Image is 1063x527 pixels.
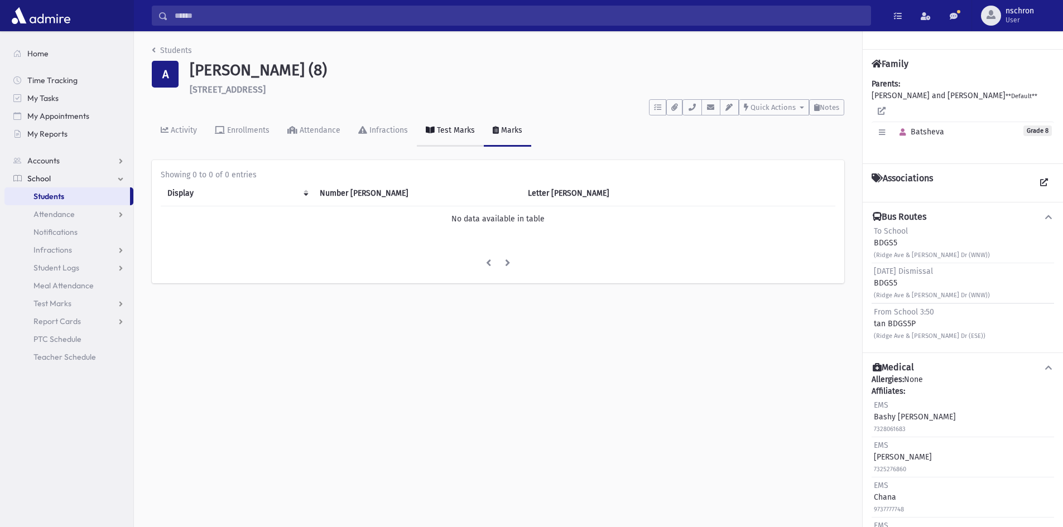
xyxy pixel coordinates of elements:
[873,211,926,223] h4: Bus Routes
[4,152,133,170] a: Accounts
[349,115,417,147] a: Infractions
[874,252,990,259] small: (Ridge Ave & [PERSON_NAME] Dr (WNW))
[484,115,531,147] a: Marks
[874,332,985,340] small: (Ridge Ave & [PERSON_NAME] Dr (ESE))
[874,480,904,515] div: Chana
[27,75,78,85] span: Time Tracking
[739,99,809,115] button: Quick Actions
[152,46,192,55] a: Students
[417,115,484,147] a: Test Marks
[152,115,206,147] a: Activity
[1006,7,1034,16] span: nschron
[27,49,49,59] span: Home
[4,259,133,277] a: Student Logs
[874,226,908,236] span: To School
[161,169,835,181] div: Showing 0 to 0 of 0 entries
[4,223,133,241] a: Notifications
[4,330,133,348] a: PTC Schedule
[4,294,133,312] a: Test Marks
[33,263,79,273] span: Student Logs
[190,84,844,95] h6: [STREET_ADDRESS]
[874,400,888,410] span: EMS
[313,181,521,206] th: Number Mark
[4,348,133,366] a: Teacher Schedule
[33,298,71,308] span: Test Marks
[27,111,89,121] span: My Appointments
[4,170,133,187] a: School
[499,125,522,135] div: Marks
[751,103,796,112] span: Quick Actions
[872,79,900,89] b: Parents:
[367,125,408,135] div: Infractions
[225,125,270,135] div: Enrollments
[874,426,906,433] small: 7328061683
[33,209,75,219] span: Attendance
[33,334,81,344] span: PTC Schedule
[873,362,914,374] h4: Medical
[297,125,340,135] div: Attendance
[1034,173,1054,193] a: View all Associations
[874,399,956,434] div: Bashy [PERSON_NAME]
[27,173,51,183] span: School
[33,352,96,362] span: Teacher Schedule
[4,205,133,223] a: Attendance
[169,125,197,135] div: Activity
[4,45,133,62] a: Home
[27,156,60,166] span: Accounts
[872,211,1054,223] button: Bus Routes
[190,61,844,80] h1: [PERSON_NAME] (8)
[278,115,349,147] a: Attendance
[872,59,908,69] h4: Family
[874,292,990,299] small: (Ridge Ave & [PERSON_NAME] Dr (WNW))
[33,227,78,237] span: Notifications
[820,103,839,112] span: Notes
[4,312,133,330] a: Report Cards
[874,267,933,276] span: [DATE] Dismissal
[161,206,835,231] td: No data available in table
[872,386,905,396] b: Affiliates:
[27,129,68,139] span: My Reports
[4,241,133,259] a: Infractions
[809,99,844,115] button: Notes
[874,306,985,341] div: tan BDGS5P
[874,441,888,450] span: EMS
[872,362,1054,374] button: Medical
[874,506,904,513] small: 9737777748
[168,6,870,26] input: Search
[4,89,133,107] a: My Tasks
[1006,16,1034,25] span: User
[206,115,278,147] a: Enrollments
[33,245,72,255] span: Infractions
[152,45,192,61] nav: breadcrumb
[872,173,933,193] h4: Associations
[874,466,906,473] small: 7325276860
[27,93,59,103] span: My Tasks
[4,107,133,125] a: My Appointments
[435,125,475,135] div: Test Marks
[1023,125,1052,136] span: Grade 8
[874,307,934,317] span: From School 3:50
[4,187,130,205] a: Students
[152,61,179,88] div: A
[4,125,133,143] a: My Reports
[9,4,73,27] img: AdmirePro
[872,375,904,384] b: Allergies:
[874,225,990,260] div: BDGS5
[33,191,64,201] span: Students
[521,181,701,206] th: Letter Mark
[4,71,133,89] a: Time Tracking
[4,277,133,294] a: Meal Attendance
[33,316,81,326] span: Report Cards
[874,481,888,490] span: EMS
[874,265,990,301] div: BDGS5
[894,127,944,137] span: Batsheva
[33,281,94,291] span: Meal Attendance
[872,78,1054,154] div: [PERSON_NAME] and [PERSON_NAME]
[161,181,313,206] th: Display
[874,439,932,475] div: [PERSON_NAME]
